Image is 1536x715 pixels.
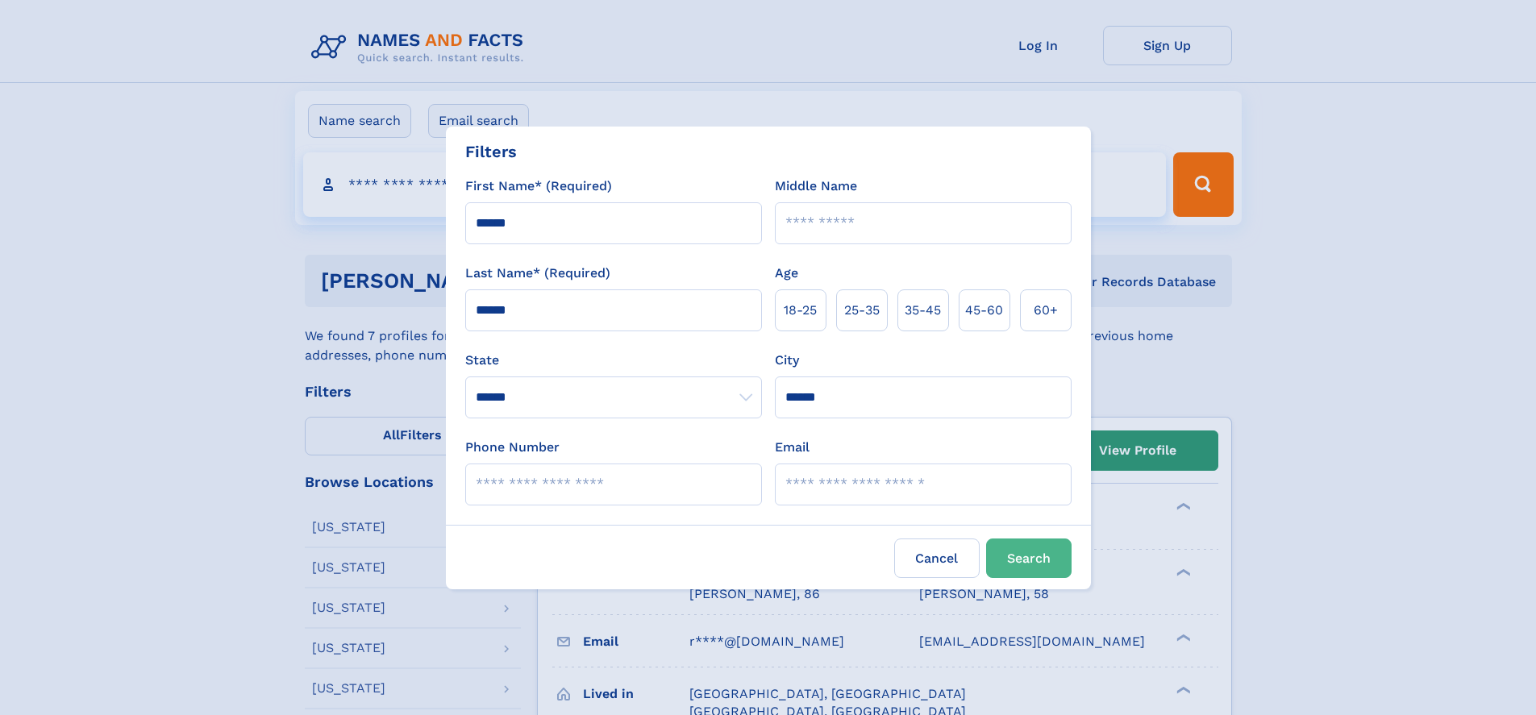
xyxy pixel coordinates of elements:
[775,438,810,457] label: Email
[784,301,817,320] span: 18‑25
[465,177,612,196] label: First Name* (Required)
[775,177,857,196] label: Middle Name
[1034,301,1058,320] span: 60+
[965,301,1003,320] span: 45‑60
[775,264,798,283] label: Age
[986,538,1072,578] button: Search
[465,264,610,283] label: Last Name* (Required)
[844,301,880,320] span: 25‑35
[894,538,980,578] label: Cancel
[905,301,941,320] span: 35‑45
[465,438,560,457] label: Phone Number
[465,139,517,164] div: Filters
[775,351,799,370] label: City
[465,351,762,370] label: State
